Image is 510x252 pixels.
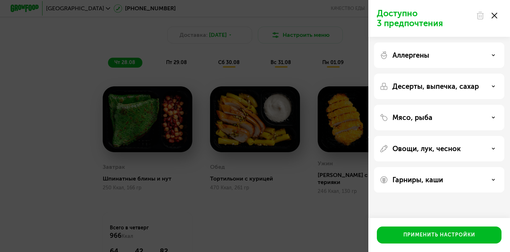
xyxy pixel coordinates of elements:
[392,82,479,91] p: Десерты, выпечка, сахар
[392,144,461,153] p: Овощи, лук, чеснок
[377,227,501,244] button: Применить настройки
[377,8,472,28] p: Доступно 3 предпочтения
[392,113,432,122] p: Мясо, рыба
[392,176,443,184] p: Гарниры, каши
[403,231,475,239] div: Применить настройки
[392,51,429,59] p: Аллергены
